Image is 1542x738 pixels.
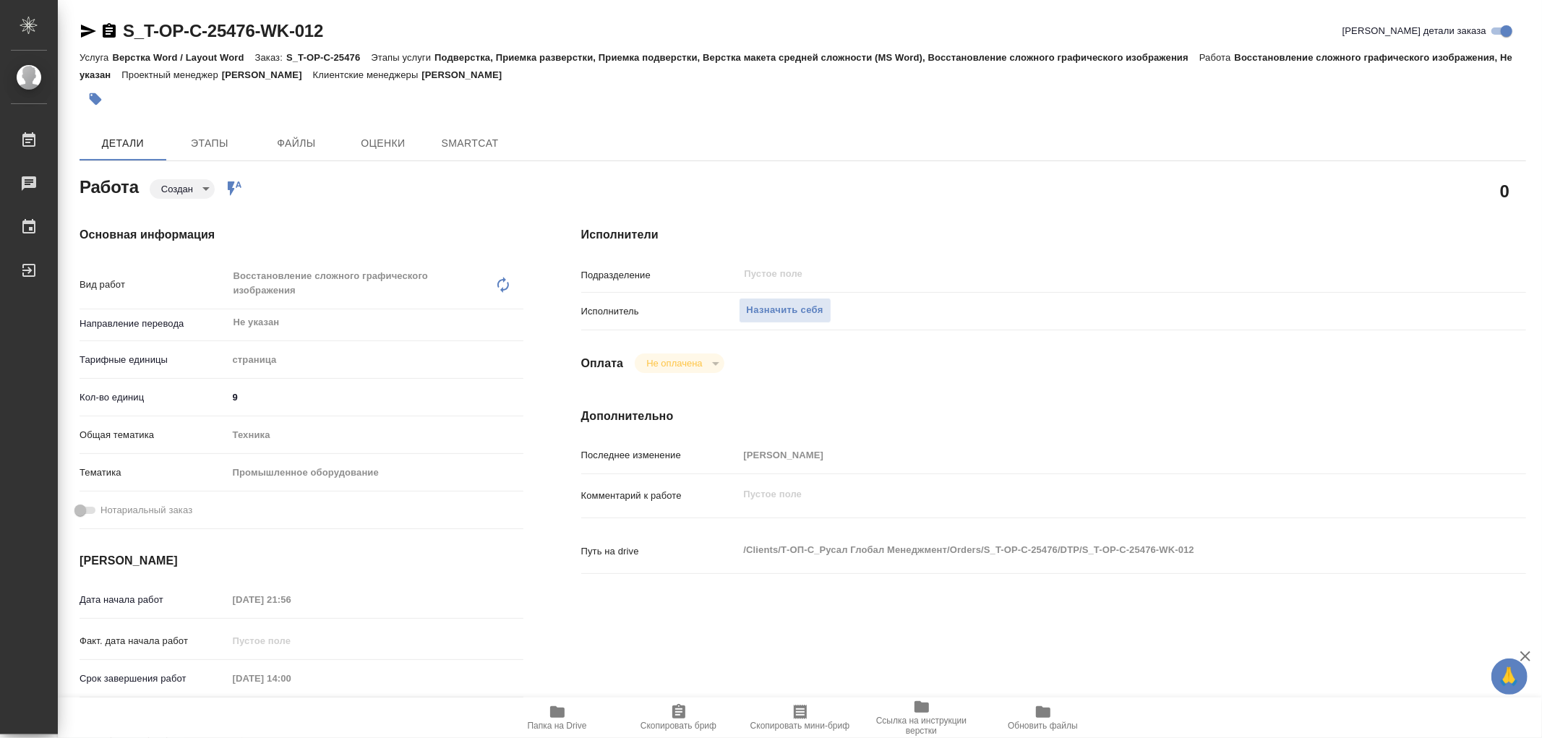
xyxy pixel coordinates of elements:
[157,183,197,195] button: Создан
[861,698,982,738] button: Ссылка на инструкции верстки
[348,134,418,153] span: Оценки
[618,698,740,738] button: Скопировать бриф
[581,226,1526,244] h4: Исполнители
[870,716,974,736] span: Ссылка на инструкции верстки
[1008,721,1078,731] span: Обновить файлы
[100,503,192,518] span: Нотариальный заказ
[371,52,434,63] p: Этапы услуги
[581,408,1526,425] h4: Дополнительно
[581,489,739,503] p: Комментарий к работе
[581,304,739,319] p: Исполнитель
[262,134,331,153] span: Файлы
[435,134,505,153] span: SmartCat
[80,226,523,244] h4: Основная информация
[750,721,849,731] span: Скопировать мини-бриф
[642,357,706,369] button: Не оплачена
[80,465,228,480] p: Тематика
[228,589,354,610] input: Пустое поле
[228,348,523,372] div: страница
[739,298,831,323] button: Назначить себя
[80,317,228,331] p: Направление перевода
[739,538,1447,562] textarea: /Clients/Т-ОП-С_Русал Глобал Менеджмент/Orders/S_T-OP-C-25476/DTP/S_T-OP-C-25476-WK-012
[80,353,228,367] p: Тарифные единицы
[581,355,624,372] h4: Оплата
[228,668,354,689] input: Пустое поле
[434,52,1199,63] p: Подверстка, Приемка разверстки, Приемка подверстки, Верстка макета средней сложности (MS Word), В...
[100,22,118,40] button: Скопировать ссылку
[228,630,354,651] input: Пустое поле
[1497,661,1522,692] span: 🙏
[635,353,724,373] div: Создан
[581,544,739,559] p: Путь на drive
[740,698,861,738] button: Скопировать мини-бриф
[123,21,323,40] a: S_T-OP-C-25476-WK-012
[1491,658,1528,695] button: 🙏
[112,52,254,63] p: Верстка Word / Layout Word
[641,721,716,731] span: Скопировать бриф
[528,721,587,731] span: Папка на Drive
[747,302,823,319] span: Назначить себя
[228,387,523,408] input: ✎ Введи что-нибудь
[121,69,221,80] p: Проектный менеджер
[1199,52,1235,63] p: Работа
[313,69,422,80] p: Клиентские менеджеры
[80,22,97,40] button: Скопировать ссылку для ЯМессенджера
[80,593,228,607] p: Дата начала работ
[255,52,286,63] p: Заказ:
[80,428,228,442] p: Общая тематика
[80,390,228,405] p: Кол-во единиц
[739,445,1447,465] input: Пустое поле
[150,179,215,199] div: Создан
[1500,179,1509,203] h2: 0
[581,448,739,463] p: Последнее изменение
[286,52,371,63] p: S_T-OP-C-25476
[982,698,1104,738] button: Обновить файлы
[88,134,158,153] span: Детали
[80,173,139,199] h2: Работа
[228,423,523,447] div: Техника
[228,460,523,485] div: Промышленное оборудование
[80,672,228,686] p: Срок завершения работ
[497,698,618,738] button: Папка на Drive
[80,634,228,648] p: Факт. дата начала работ
[581,268,739,283] p: Подразделение
[743,265,1413,283] input: Пустое поле
[421,69,513,80] p: [PERSON_NAME]
[80,552,523,570] h4: [PERSON_NAME]
[1342,24,1486,38] span: [PERSON_NAME] детали заказа
[222,69,313,80] p: [PERSON_NAME]
[175,134,244,153] span: Этапы
[80,52,112,63] p: Услуга
[80,83,111,115] button: Добавить тэг
[80,278,228,292] p: Вид работ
